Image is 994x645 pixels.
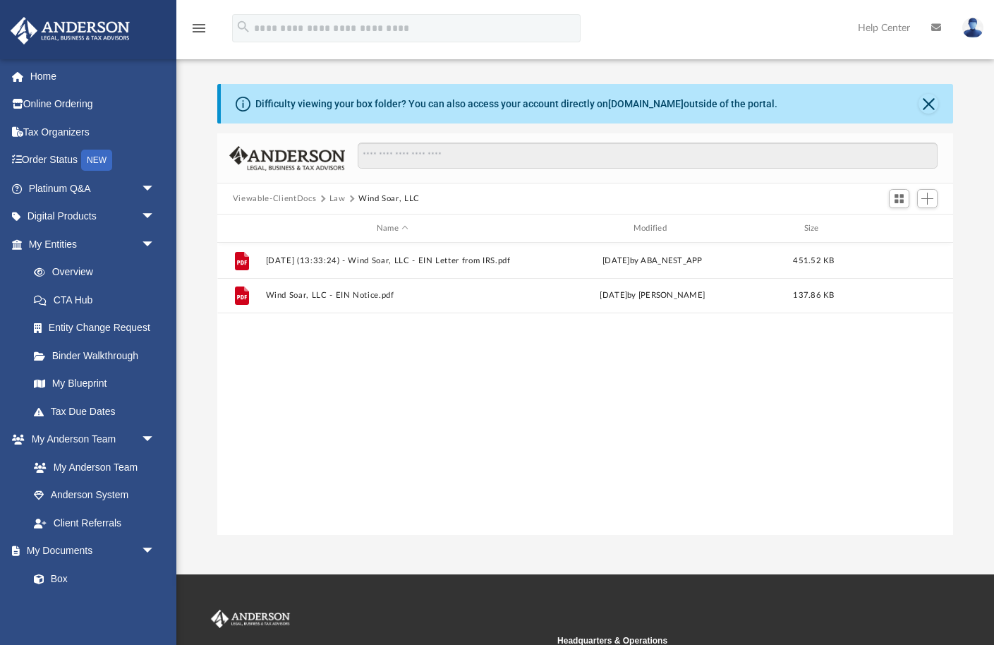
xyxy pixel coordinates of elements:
[10,230,176,258] a: My Entitiesarrow_drop_down
[81,150,112,171] div: NEW
[10,90,176,119] a: Online Ordering
[141,230,169,259] span: arrow_drop_down
[10,537,169,565] a: My Documentsarrow_drop_down
[20,286,176,314] a: CTA Hub
[141,537,169,566] span: arrow_drop_down
[141,426,169,454] span: arrow_drop_down
[255,97,777,111] div: Difficulty viewing your box folder? You can also access your account directly on outside of the p...
[6,17,134,44] img: Anderson Advisors Platinum Portal
[20,314,176,342] a: Entity Change Request
[10,174,176,203] a: Platinum Q&Aarrow_drop_down
[224,222,259,235] div: id
[10,426,169,454] a: My Anderson Teamarrow_drop_down
[10,118,176,146] a: Tax Organizers
[236,19,251,35] i: search
[20,370,169,398] a: My Blueprint
[141,203,169,231] span: arrow_drop_down
[526,255,780,267] div: [DATE] by ABA_NEST_APP
[20,509,169,537] a: Client Referrals
[190,27,207,37] a: menu
[10,203,176,231] a: Digital Productsarrow_drop_down
[848,222,947,235] div: id
[20,397,176,426] a: Tax Due Dates
[962,18,983,38] img: User Pic
[265,291,519,300] button: Wind Soar, LLC - EIN Notice.pdf
[793,291,834,299] span: 137.86 KB
[190,20,207,37] i: menu
[20,565,162,593] a: Box
[793,257,834,265] span: 451.52 KB
[217,243,953,536] div: grid
[919,94,938,114] button: Close
[917,189,938,209] button: Add
[785,222,842,235] div: Size
[20,593,169,621] a: Meeting Minutes
[889,189,910,209] button: Switch to Grid View
[358,143,938,169] input: Search files and folders
[358,193,420,205] button: Wind Soar, LLC
[265,222,519,235] div: Name
[20,453,162,481] a: My Anderson Team
[20,258,176,287] a: Overview
[526,289,780,302] div: [DATE] by [PERSON_NAME]
[265,256,519,265] button: [DATE] (13:33:24) - Wind Soar, LLC - EIN Letter from IRS.pdf
[10,146,176,175] a: Order StatusNEW
[208,610,293,628] img: Anderson Advisors Platinum Portal
[329,193,346,205] button: Law
[233,193,316,205] button: Viewable-ClientDocs
[525,222,779,235] div: Modified
[608,98,684,109] a: [DOMAIN_NAME]
[10,62,176,90] a: Home
[20,342,176,370] a: Binder Walkthrough
[141,174,169,203] span: arrow_drop_down
[20,481,169,510] a: Anderson System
